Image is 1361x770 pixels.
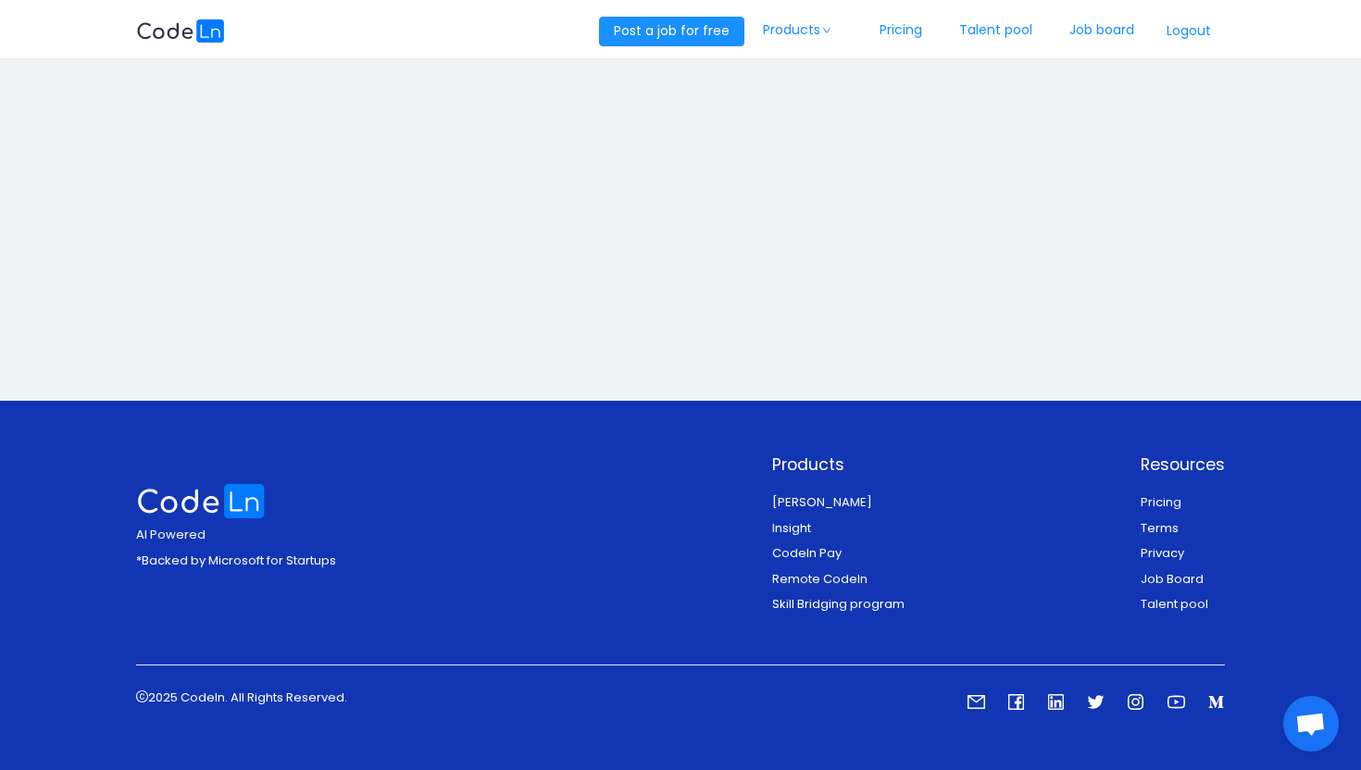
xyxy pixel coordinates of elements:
a: Open chat [1283,696,1339,751]
a: Skill Bridging program [772,595,905,613]
i: icon: facebook [1007,693,1025,711]
a: icon: twitter [1087,695,1105,713]
a: Insight [772,519,811,537]
a: Job Board [1141,570,1204,588]
a: icon: youtube [1167,695,1185,713]
a: Codeln Pay [772,544,842,562]
p: *Backed by Microsoft for Startups [136,552,336,570]
a: Privacy [1141,544,1184,562]
a: icon: linkedin [1047,695,1065,713]
a: Remote Codeln [772,570,868,588]
i: icon: twitter [1087,693,1105,711]
i: icon: instagram [1127,693,1144,711]
a: Terms [1141,519,1179,537]
a: Post a job for free [599,21,744,40]
p: 2025 Codeln. All Rights Reserved. [136,689,347,707]
i: icon: medium [1207,693,1225,711]
i: icon: linkedin [1047,693,1065,711]
i: icon: mail [968,693,985,711]
img: logobg.f302741d.svg [136,19,225,43]
a: icon: mail [968,695,985,713]
a: Talent pool [1141,595,1208,613]
img: logo [136,484,266,518]
p: Products [772,453,905,477]
i: icon: down [821,26,832,35]
a: icon: facebook [1007,695,1025,713]
i: icon: youtube [1167,693,1185,711]
button: Post a job for free [599,17,744,46]
a: icon: instagram [1127,695,1144,713]
i: icon: copyright [136,690,148,702]
span: AI Powered [136,526,206,543]
a: icon: medium [1207,695,1225,713]
a: Pricing [1141,493,1181,511]
a: [PERSON_NAME] [772,493,872,511]
button: Logout [1153,17,1225,46]
p: Resources [1141,453,1225,477]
